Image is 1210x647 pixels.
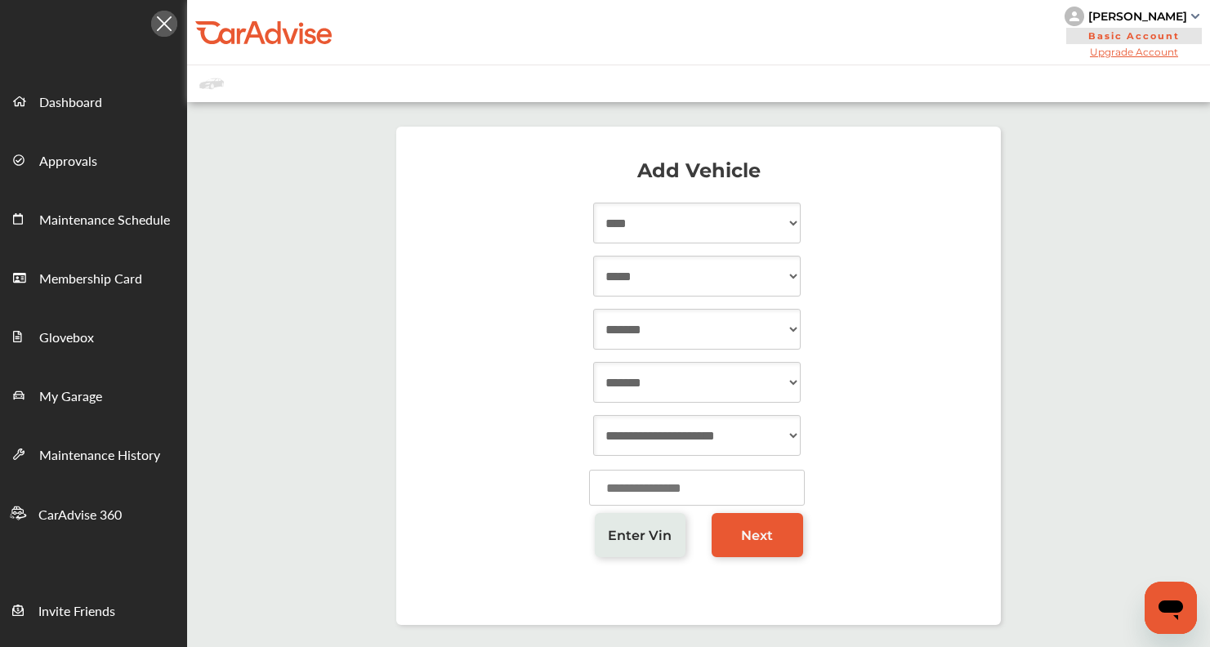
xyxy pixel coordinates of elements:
[413,163,985,179] p: Add Vehicle
[1065,7,1084,26] img: knH8PDtVvWoAbQRylUukY18CTiRevjo20fAtgn5MLBQj4uumYvk2MzTtcAIzfGAtb1XOLVMAvhLuqoNAbL4reqehy0jehNKdM...
[1,130,186,189] a: Approvals
[151,11,177,37] img: Icon.5fd9dcc7.svg
[39,210,170,231] span: Maintenance Schedule
[39,445,160,466] span: Maintenance History
[38,601,115,622] span: Invite Friends
[1,71,186,130] a: Dashboard
[1066,28,1202,44] span: Basic Account
[741,528,773,543] span: Next
[199,74,224,94] img: placeholder_car.fcab19be.svg
[39,328,94,349] span: Glovebox
[39,386,102,408] span: My Garage
[1065,46,1203,58] span: Upgrade Account
[1,424,186,483] a: Maintenance History
[1,248,186,306] a: Membership Card
[1,306,186,365] a: Glovebox
[39,151,97,172] span: Approvals
[608,528,672,543] span: Enter Vin
[39,92,102,114] span: Dashboard
[39,269,142,290] span: Membership Card
[712,513,803,557] a: Next
[595,513,686,557] a: Enter Vin
[1145,582,1197,634] iframe: Button to launch messaging window
[38,505,122,526] span: CarAdvise 360
[1,365,186,424] a: My Garage
[1191,14,1199,19] img: sCxJUJ+qAmfqhQGDUl18vwLg4ZYJ6CxN7XmbOMBAAAAAElFTkSuQmCC
[1,189,186,248] a: Maintenance Schedule
[1088,9,1187,24] div: [PERSON_NAME]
